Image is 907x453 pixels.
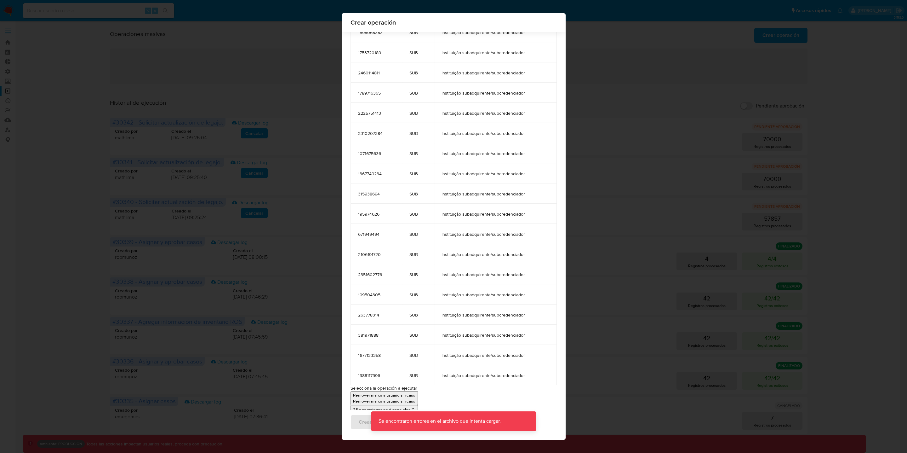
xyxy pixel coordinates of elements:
span: SUB [409,312,426,318]
span: 1677133358 [358,352,394,358]
span: Instituição subadquirente/subcredenciador [442,252,549,257]
span: Instituição subadquirente/subcredenciador [442,171,549,177]
span: SUB [409,70,426,76]
button: Remover marca a usuario sin casoRemover marca a usuario sin caso [351,391,418,405]
span: Instituição subadquirente/subcredenciador [442,30,549,35]
span: Instituição subadquirente/subcredenciador [442,352,549,358]
span: Instituição subadquirente/subcredenciador [442,332,549,338]
span: 2225751413 [358,110,394,116]
span: SUB [409,211,426,217]
span: SUB [409,191,426,197]
span: SUB [409,373,426,378]
span: 381971888 [358,332,394,338]
span: Instituição subadquirente/subcredenciador [442,272,549,277]
span: SUB [409,151,426,156]
span: 2106191720 [358,252,394,257]
span: 2310207384 [358,131,394,136]
span: 1753720189 [358,50,394,55]
span: SUB [409,110,426,116]
span: 2351602776 [358,272,394,277]
span: Instituição subadquirente/subcredenciador [442,373,549,378]
span: SUB [409,252,426,257]
span: 195974626 [358,211,394,217]
span: Instituição subadquirente/subcredenciador [442,50,549,55]
span: SUB [409,50,426,55]
span: SUB [409,171,426,177]
span: 2460114811 [358,70,394,76]
span: Instituição subadquirente/subcredenciador [442,131,549,136]
span: 315938694 [358,191,394,197]
span: Instituição subadquirente/subcredenciador [442,292,549,298]
span: Instituição subadquirente/subcredenciador [442,151,549,156]
span: Instituição subadquirente/subcredenciador [442,90,549,96]
span: Crear operación [351,19,557,26]
span: SUB [409,231,426,237]
span: SUB [409,272,426,277]
button: 28 operaciones no disponibles [351,405,418,414]
span: 1789716365 [358,90,394,96]
p: Selecciona la operación a ejecutar [351,385,557,392]
span: Instituição subadquirente/subcredenciador [442,312,549,318]
span: SUB [409,90,426,96]
span: 1071675636 [358,151,394,156]
span: 199504305 [358,292,394,298]
span: 263778314 [358,312,394,318]
span: 1598068383 [358,30,394,35]
span: Instituição subadquirente/subcredenciador [442,110,549,116]
span: SUB [409,30,426,35]
p: Remover marca a usuario sin caso [353,398,415,404]
span: SUB [409,131,426,136]
p: Remover marca a usuario sin caso [353,392,415,398]
span: 1988117996 [358,373,394,378]
span: Instituição subadquirente/subcredenciador [442,191,549,197]
span: SUB [409,292,426,298]
span: SUB [409,352,426,358]
span: SUB [409,332,426,338]
span: Instituição subadquirente/subcredenciador [442,70,549,76]
span: 1367749234 [358,171,394,177]
span: 671949494 [358,231,394,237]
p: Se encontraron errores en el archivo que intenta cargar. [371,411,508,431]
span: Instituição subadquirente/subcredenciador [442,231,549,237]
span: Instituição subadquirente/subcredenciador [442,211,549,217]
